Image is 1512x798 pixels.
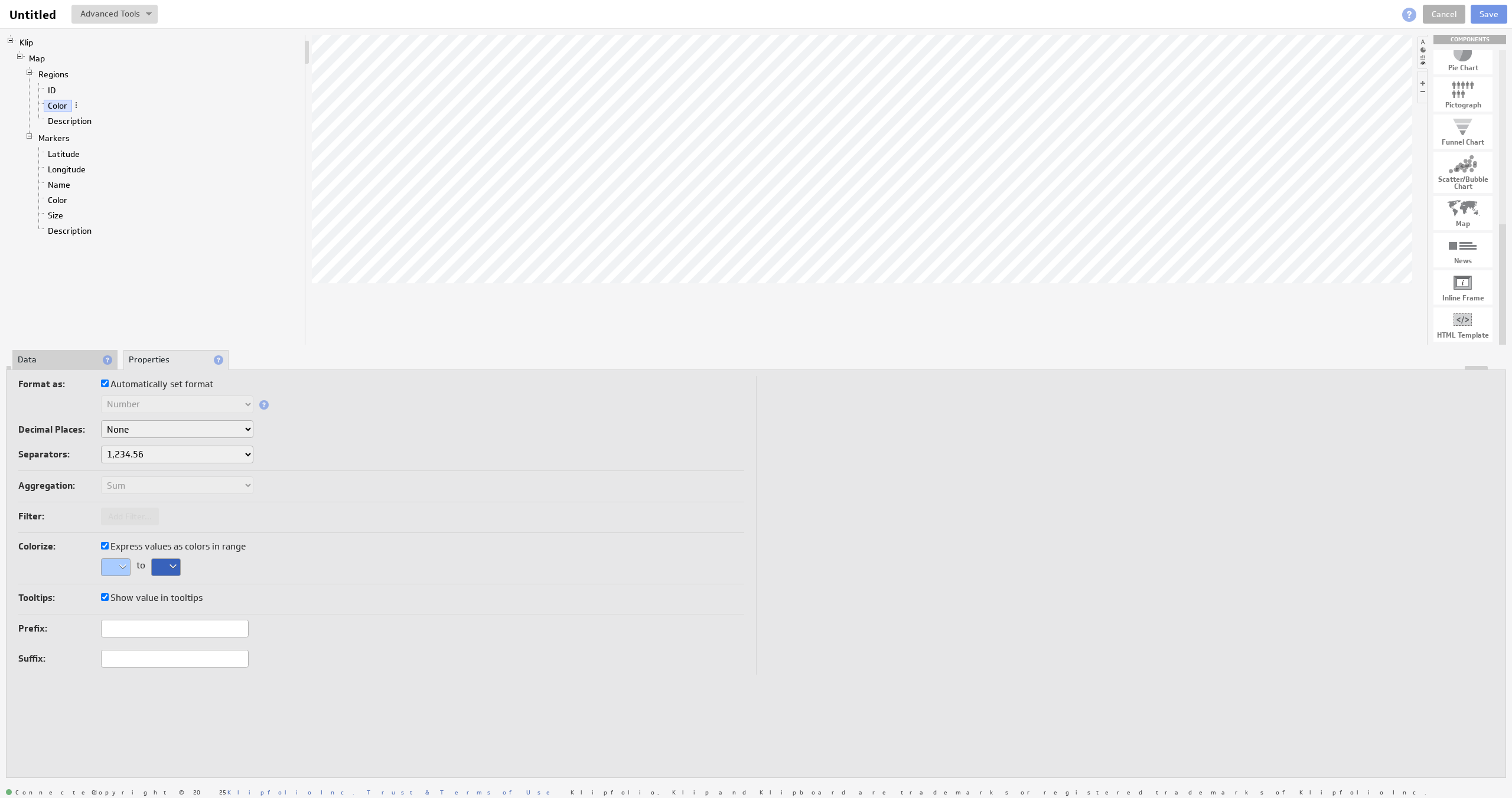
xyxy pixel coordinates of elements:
[44,225,96,237] a: Description
[44,115,96,127] a: Description
[101,376,213,393] label: Automatically set format
[92,789,354,795] span: Copyright © 2025
[72,101,80,109] span: More actions
[123,350,229,370] li: Properties
[6,789,104,796] span: Connected: ID: dpnc-26 Online: true
[1417,37,1428,69] li: Hide or show the component palette
[1433,332,1493,339] div: HTML Template
[44,100,72,112] a: Color
[1433,176,1493,190] div: Scatter/Bubble Chart
[44,84,61,96] a: ID
[571,789,1426,795] span: Klipfolio, Klip and Klipboard are trademarks or registered trademarks of Klipfolio Inc.
[18,478,101,494] label: Aggregation:
[101,590,203,606] label: Show value in tooltips
[1423,5,1465,24] a: Cancel
[1433,220,1493,227] div: Map
[1433,64,1493,71] div: Pie Chart
[44,148,84,160] a: Latitude
[18,446,101,463] label: Separators:
[146,12,152,17] img: button-savedrop.png
[44,194,72,206] a: Color
[1433,257,1493,264] div: News
[25,53,50,64] a: Map
[44,179,75,191] a: Name
[18,650,101,667] label: Suffix:
[5,5,64,25] input: Untitled
[44,163,90,175] a: Longitude
[18,620,101,637] label: Prefix:
[18,590,101,606] label: Tooltips:
[15,37,38,48] a: Klip
[18,421,101,438] label: Decimal Places:
[1433,139,1493,146] div: Funnel Chart
[101,593,109,601] input: Show value in tooltips
[101,508,159,525] button: Add Filter...
[1433,35,1506,44] div: Drag & drop components onto the workspace
[1471,5,1507,24] button: Save
[34,68,73,80] a: Regions
[101,538,246,555] label: Express values as colors in range
[1417,71,1427,103] li: Hide or show the component controls palette
[1433,102,1493,109] div: Pictograph
[101,380,109,387] input: Automatically set format
[34,132,74,144] a: Markers
[18,538,101,555] label: Colorize:
[18,376,101,393] label: Format as:
[101,511,159,522] span: Add Filter...
[12,350,118,370] li: Data
[18,508,101,525] label: Filter:
[227,788,354,796] a: Klipfolio Inc.
[44,210,68,221] a: Size
[136,561,145,570] label: to
[367,788,558,796] a: Trust & Terms of Use
[101,542,109,550] input: Express values as colors in range
[1433,295,1493,302] div: Inline Frame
